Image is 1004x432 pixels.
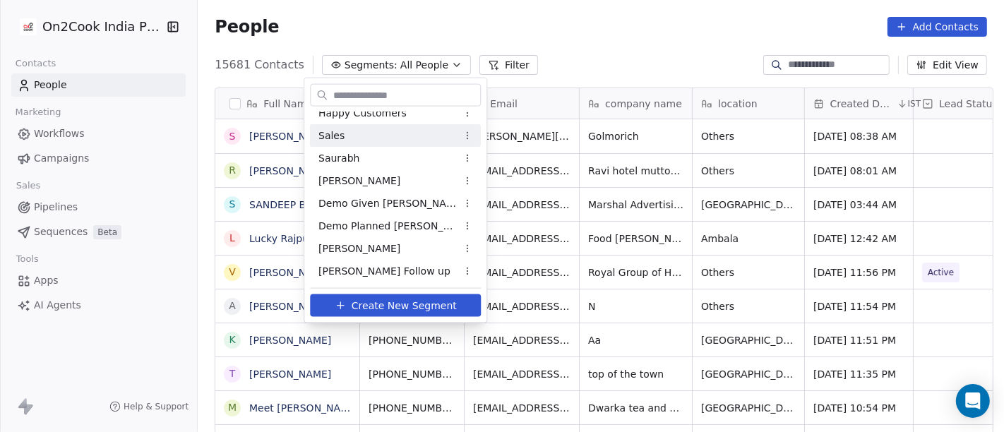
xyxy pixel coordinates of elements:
span: [PERSON_NAME] [318,241,400,256]
span: Demo Planned [PERSON_NAME] [318,218,457,233]
span: Happy Customers [318,105,407,120]
span: Create New Segment [352,298,457,313]
span: [PERSON_NAME] [318,173,400,188]
button: Create New Segment [310,294,481,317]
span: [PERSON_NAME] Follow up [318,263,450,278]
span: Sales [318,128,345,143]
span: Saurabh [318,150,359,165]
span: Demo Given [PERSON_NAME] [318,196,457,210]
